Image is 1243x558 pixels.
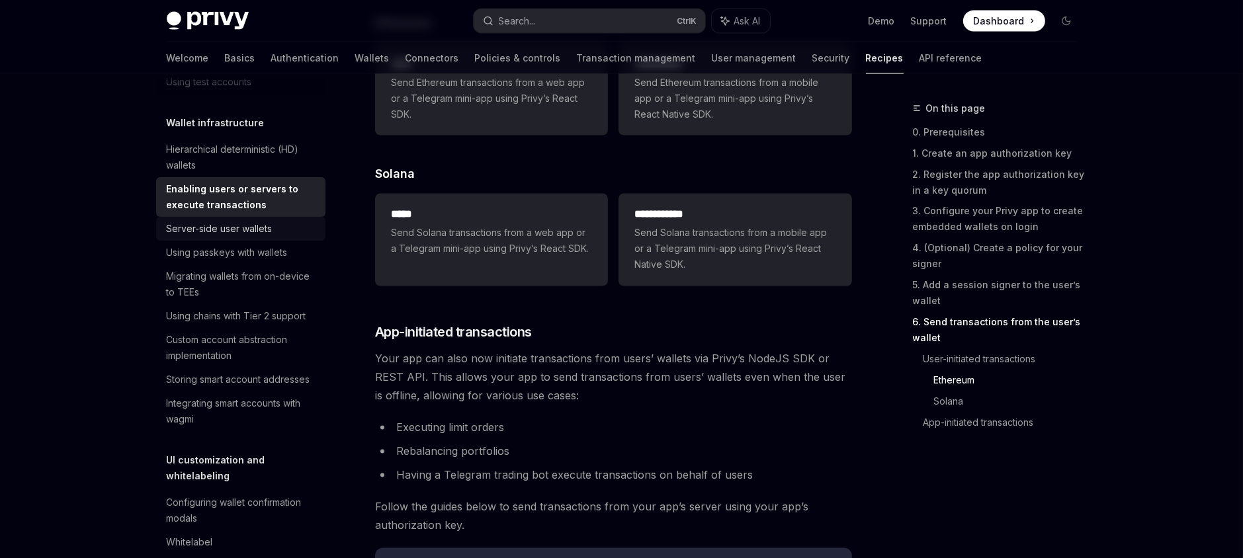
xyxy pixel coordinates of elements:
div: Using chains with Tier 2 support [167,308,306,324]
a: 1. Create an app authorization key [913,143,1088,164]
a: *****Send Ethereum transactions from a web app or a Telegram mini-app using Privy’s React SDK. [375,43,608,136]
a: Using passkeys with wallets [156,241,325,264]
a: 4. (Optional) Create a policy for your signer [913,238,1088,275]
a: Policies & controls [475,42,561,74]
a: 2. Register the app authorization key in a key quorum [913,164,1088,201]
span: Send Ethereum transactions from a mobile app or a Telegram mini-app using Privy’s React Native SDK. [634,75,836,122]
span: Send Solana transactions from a web app or a Telegram mini-app using Privy’s React SDK. [391,225,592,257]
a: Custom account abstraction implementation [156,328,325,368]
a: Integrating smart accounts with wagmi [156,391,325,431]
a: Configuring wallet confirmation modals [156,491,325,530]
a: 3. Configure your Privy app to create embedded wallets on login [913,201,1088,238]
span: App-initiated transactions [375,323,532,342]
button: Toggle dark mode [1056,11,1077,32]
a: Authentication [271,42,339,74]
a: Storing smart account addresses [156,368,325,391]
li: Having a Telegram trading bot execute transactions on behalf of users [375,466,852,485]
a: Migrating wallets from on-device to TEEs [156,264,325,304]
a: Demo [869,15,895,28]
a: API reference [920,42,982,74]
a: *****Send Solana transactions from a web app or a Telegram mini-app using Privy’s React SDK. [375,194,608,286]
a: Recipes [866,42,904,74]
span: Ask AI [734,15,761,28]
h5: Wallet infrastructure [167,115,265,131]
span: Send Solana transactions from a mobile app or a Telegram mini-app using Privy’s React Native SDK. [634,225,836,273]
a: Support [911,15,947,28]
div: Server-side user wallets [167,221,273,237]
div: Migrating wallets from on-device to TEEs [167,268,318,300]
div: Using passkeys with wallets [167,245,288,260]
a: 6. Send transactions from the user’s wallet [913,312,1088,349]
a: Wallets [355,42,390,74]
button: Search...CtrlK [474,9,705,33]
div: Search... [499,13,536,29]
a: Enabling users or servers to execute transactions [156,177,325,217]
a: User management [712,42,796,74]
div: Hierarchical deterministic (HD) wallets [167,141,318,173]
a: Server-side user wallets [156,217,325,241]
a: Using chains with Tier 2 support [156,304,325,328]
a: Basics [225,42,255,74]
span: On this page [926,100,986,116]
a: Solana [934,391,1088,413]
a: Welcome [167,42,209,74]
a: **** **** **Send Ethereum transactions from a mobile app or a Telegram mini-app using Privy’s Rea... [619,43,851,136]
span: Solana [375,165,415,182]
span: Ctrl K [677,16,697,26]
a: App-initiated transactions [923,413,1088,434]
li: Rebalancing portfolios [375,442,852,461]
span: Follow the guides below to send transactions from your app’s server using your app’s authorizatio... [375,498,852,535]
a: **** **** **Send Solana transactions from a mobile app or a Telegram mini-app using Privy’s React... [619,194,851,286]
div: Storing smart account addresses [167,372,310,387]
div: Whitelabel [167,534,213,550]
a: Transaction management [577,42,696,74]
a: Ethereum [934,370,1088,391]
a: Dashboard [963,11,1045,32]
a: Connectors [406,42,459,74]
button: Ask AI [712,9,770,33]
a: 0. Prerequisites [913,122,1088,143]
span: Send Ethereum transactions from a web app or a Telegram mini-app using Privy’s React SDK. [391,75,592,122]
div: Configuring wallet confirmation modals [167,495,318,526]
span: Your app can also now initiate transactions from users’ wallets via Privy’s NodeJS SDK or REST AP... [375,350,852,405]
h5: UI customization and whitelabeling [167,452,325,484]
a: Security [812,42,850,74]
div: Integrating smart accounts with wagmi [167,395,318,427]
a: Whitelabel [156,530,325,554]
a: 5. Add a session signer to the user’s wallet [913,275,1088,312]
div: Enabling users or servers to execute transactions [167,181,318,213]
span: Dashboard [974,15,1025,28]
a: User-initiated transactions [923,349,1088,370]
a: Hierarchical deterministic (HD) wallets [156,138,325,177]
div: Custom account abstraction implementation [167,332,318,364]
li: Executing limit orders [375,418,852,437]
img: dark logo [167,12,249,30]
